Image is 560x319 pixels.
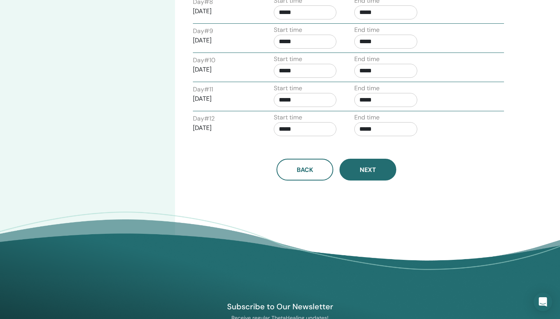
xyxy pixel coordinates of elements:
[297,166,313,174] span: Back
[354,84,380,93] label: End time
[193,85,213,94] label: Day # 11
[354,54,380,64] label: End time
[193,26,213,36] label: Day # 9
[193,7,256,16] p: [DATE]
[534,293,552,311] div: Open Intercom Messenger
[274,84,302,93] label: Start time
[193,114,215,123] label: Day # 12
[274,25,302,35] label: Start time
[193,36,256,45] p: [DATE]
[339,159,396,181] button: Next
[193,94,256,103] p: [DATE]
[354,25,380,35] label: End time
[274,113,302,122] label: Start time
[274,54,302,64] label: Start time
[193,123,256,133] p: [DATE]
[190,301,370,312] h4: Subscribe to Our Newsletter
[354,113,380,122] label: End time
[193,56,215,65] label: Day # 10
[276,159,333,181] button: Back
[193,65,256,74] p: [DATE]
[360,166,376,174] span: Next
